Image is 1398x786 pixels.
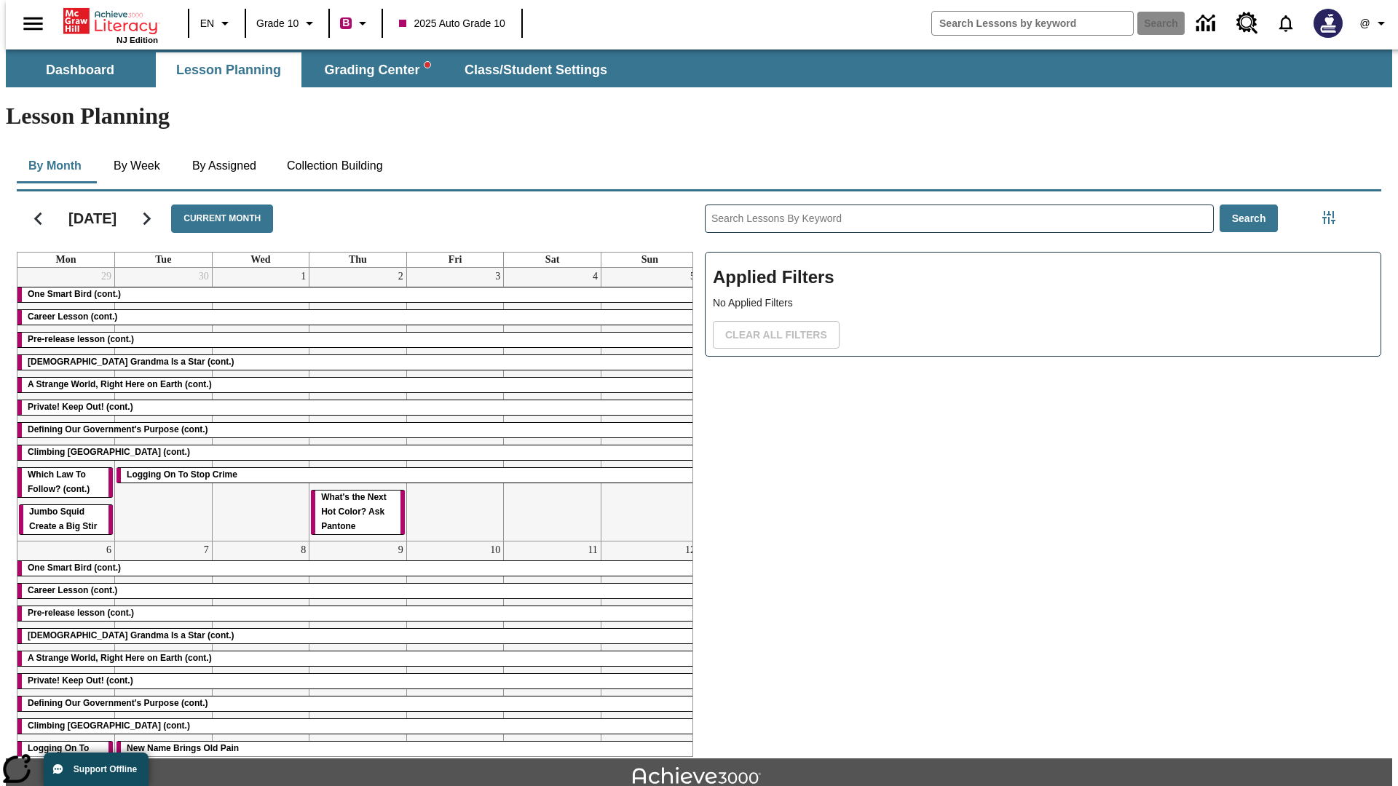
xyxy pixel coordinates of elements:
h2: Applied Filters [713,260,1373,295]
a: Data Center [1188,4,1228,44]
input: search field [932,12,1133,35]
span: Jumbo Squid Create a Big Stir [29,507,97,531]
span: New Name Brings Old Pain [127,743,239,753]
div: New Name Brings Old Pain [116,742,698,756]
svg: writing assistant alert [424,62,430,68]
span: Grading Center [324,62,430,79]
td: October 5, 2025 [601,268,698,541]
div: A Strange World, Right Here on Earth (cont.) [17,651,698,666]
span: NJ Edition [116,36,158,44]
img: Avatar [1314,9,1343,38]
button: Filters Side menu [1314,203,1343,232]
a: Tuesday [152,253,174,267]
a: Resource Center, Will open in new tab [1228,4,1267,43]
a: October 4, 2025 [590,268,601,285]
span: Defining Our Government's Purpose (cont.) [28,424,208,434]
div: A Strange World, Right Here on Earth (cont.) [17,378,698,392]
div: Climbing Mount Tai (cont.) [17,719,698,734]
div: Home [63,5,158,44]
div: Career Lesson (cont.) [17,584,698,598]
a: October 5, 2025 [687,268,698,285]
span: South Korean Grandma Is a Star (cont.) [28,357,234,367]
a: Wednesday [248,253,273,267]
a: October 1, 2025 [298,268,309,285]
a: October 6, 2025 [103,541,114,559]
span: Pre-release lesson (cont.) [28,608,134,618]
h2: [DATE] [68,210,116,227]
span: EN [200,16,214,31]
a: Thursday [346,253,370,267]
a: Friday [446,253,465,267]
button: By Month [17,148,93,183]
button: Language: EN, Select a language [194,10,240,36]
button: Collection Building [275,148,395,183]
div: Private! Keep Out! (cont.) [17,400,698,415]
a: October 8, 2025 [298,541,309,559]
span: Class/Student Settings [465,62,607,79]
span: South Korean Grandma Is a Star (cont.) [28,630,234,640]
button: Grade: Grade 10, Select a grade [250,10,324,36]
div: Pre-release lesson (cont.) [17,333,698,347]
button: By Week [100,148,173,183]
div: Logging On To Stop Crime [17,742,113,771]
button: Lesson Planning [156,52,301,87]
a: Sunday [639,253,661,267]
button: Profile/Settings [1351,10,1398,36]
button: Class/Student Settings [453,52,619,87]
button: Support Offline [44,753,149,786]
span: A Strange World, Right Here on Earth (cont.) [28,653,212,663]
button: Grading Center [304,52,450,87]
button: Search [1220,205,1279,233]
span: Private! Keep Out! (cont.) [28,402,133,412]
div: Which Law To Follow? (cont.) [17,468,113,497]
button: By Assigned [181,148,268,183]
div: Pre-release lesson (cont.) [17,606,698,621]
td: September 30, 2025 [115,268,213,541]
a: September 29, 2025 [98,268,114,285]
button: Current Month [171,205,273,233]
span: Climbing Mount Tai (cont.) [28,447,190,457]
span: Lesson Planning [176,62,281,79]
a: September 30, 2025 [196,268,212,285]
a: October 3, 2025 [492,268,503,285]
span: Career Lesson (cont.) [28,311,117,322]
span: Climbing Mount Tai (cont.) [28,720,190,731]
span: Support Offline [74,764,137,774]
div: Search [693,186,1381,757]
div: Calendar [5,186,693,757]
a: Monday [53,253,79,267]
span: A Strange World, Right Here on Earth (cont.) [28,379,212,389]
span: @ [1359,16,1370,31]
button: Open side menu [12,2,55,45]
a: October 10, 2025 [487,541,503,559]
div: Applied Filters [705,252,1381,357]
div: Defining Our Government's Purpose (cont.) [17,423,698,437]
span: Defining Our Government's Purpose (cont.) [28,698,208,708]
button: Boost Class color is violet red. Change class color [334,10,377,36]
span: 2025 Auto Grade 10 [399,16,505,31]
span: Pre-release lesson (cont.) [28,334,134,344]
div: Defining Our Government's Purpose (cont.) [17,696,698,711]
a: October 7, 2025 [201,541,212,559]
a: October 2, 2025 [395,268,406,285]
div: Jumbo Squid Create a Big Stir [19,505,113,534]
button: Next [128,200,165,237]
div: Climbing Mount Tai (cont.) [17,445,698,460]
a: October 9, 2025 [395,541,406,559]
div: SubNavbar [6,52,620,87]
td: October 4, 2025 [504,268,601,541]
span: Logging On To Stop Crime [28,743,89,768]
td: September 29, 2025 [17,268,115,541]
div: One Smart Bird (cont.) [17,287,698,302]
span: B [342,14,349,32]
td: October 2, 2025 [309,268,407,541]
a: Home [63,7,158,36]
button: Dashboard [7,52,153,87]
div: One Smart Bird (cont.) [17,561,698,576]
div: SubNavbar [6,49,1392,87]
span: Career Lesson (cont.) [28,585,117,595]
input: Search Lessons By Keyword [706,205,1213,232]
span: Logging On To Stop Crime [127,469,237,480]
a: Notifications [1267,4,1305,42]
span: What's the Next Hot Color? Ask Pantone [321,492,387,531]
